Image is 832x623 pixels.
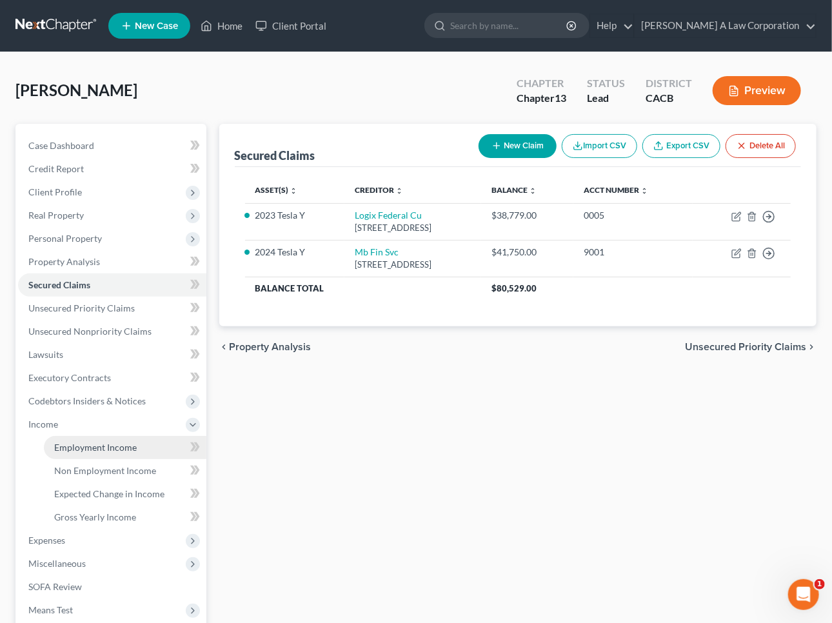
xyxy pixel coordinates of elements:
input: Search by name... [450,14,568,37]
li: 2024 Tesla Y [255,246,334,259]
button: New Claim [479,134,557,158]
i: chevron_left [219,342,230,352]
span: Miscellaneous [28,558,86,569]
th: Balance Total [245,277,481,300]
a: [PERSON_NAME] A Law Corporation [635,14,816,37]
a: Creditor unfold_more [355,185,403,195]
a: Gross Yearly Income [44,506,206,529]
span: Employment Income [54,442,137,453]
span: Expenses [28,535,65,546]
a: Lawsuits [18,343,206,366]
a: Acct Number unfold_more [584,185,648,195]
li: 2023 Tesla Y [255,209,334,222]
button: Unsecured Priority Claims chevron_right [685,342,817,352]
a: Case Dashboard [18,134,206,157]
span: $80,529.00 [491,283,537,293]
span: Secured Claims [28,279,90,290]
iframe: Intercom live chat [788,579,819,610]
button: Preview [713,76,801,105]
a: Help [590,14,633,37]
div: Secured Claims [235,148,315,163]
a: Asset(s) unfold_more [255,185,298,195]
span: Unsecured Nonpriority Claims [28,326,152,337]
span: Client Profile [28,186,82,197]
a: Client Portal [249,14,333,37]
a: Home [194,14,249,37]
a: Non Employment Income [44,459,206,482]
div: [STREET_ADDRESS] [355,222,471,234]
button: Import CSV [562,134,637,158]
span: Unsecured Priority Claims [28,302,135,313]
a: Executory Contracts [18,366,206,390]
span: Lawsuits [28,349,63,360]
span: Property Analysis [28,256,100,267]
span: Real Property [28,210,84,221]
span: Expected Change in Income [54,488,164,499]
a: Credit Report [18,157,206,181]
span: Case Dashboard [28,140,94,151]
span: Income [28,419,58,430]
div: CACB [646,91,692,106]
div: [STREET_ADDRESS] [355,259,471,271]
div: Chapter [517,91,566,106]
span: Non Employment Income [54,465,156,476]
span: Codebtors Insiders & Notices [28,395,146,406]
div: District [646,76,692,91]
a: Mb Fin Svc [355,246,399,257]
a: Unsecured Priority Claims [18,297,206,320]
a: SOFA Review [18,575,206,598]
a: Expected Change in Income [44,482,206,506]
div: 9001 [584,246,682,259]
i: unfold_more [529,187,537,195]
span: Executory Contracts [28,372,111,383]
a: Employment Income [44,436,206,459]
i: unfold_more [640,187,648,195]
span: Property Analysis [230,342,312,352]
i: unfold_more [290,187,298,195]
div: $41,750.00 [491,246,563,259]
span: 1 [815,579,825,589]
span: Gross Yearly Income [54,511,136,522]
a: Unsecured Nonpriority Claims [18,320,206,343]
i: chevron_right [806,342,817,352]
span: Means Test [28,604,73,615]
span: Personal Property [28,233,102,244]
span: [PERSON_NAME] [15,81,137,99]
div: Status [587,76,625,91]
a: Logix Federal Cu [355,210,422,221]
span: Unsecured Priority Claims [685,342,806,352]
span: 13 [555,92,566,104]
a: Balance unfold_more [491,185,537,195]
a: Secured Claims [18,273,206,297]
div: Chapter [517,76,566,91]
a: Property Analysis [18,250,206,273]
div: $38,779.00 [491,209,563,222]
button: Delete All [726,134,796,158]
div: Lead [587,91,625,106]
i: unfold_more [395,187,403,195]
div: 0005 [584,209,682,222]
span: SOFA Review [28,581,82,592]
button: chevron_left Property Analysis [219,342,312,352]
span: Credit Report [28,163,84,174]
span: New Case [135,21,178,31]
a: Export CSV [642,134,720,158]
